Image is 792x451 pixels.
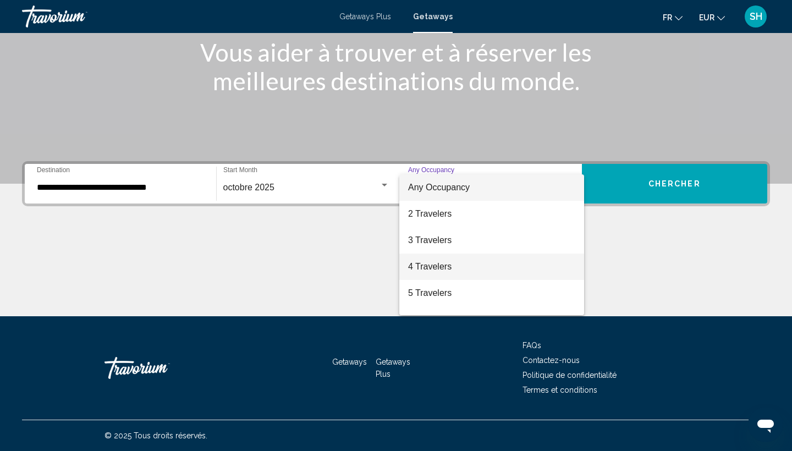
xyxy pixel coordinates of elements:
[408,227,575,254] span: 3 Travelers
[408,201,575,227] span: 2 Travelers
[748,407,783,442] iframe: Bouton de lancement de la fenêtre de messagerie
[408,306,575,333] span: 6 Travelers
[408,183,470,192] span: Any Occupancy
[408,254,575,280] span: 4 Travelers
[408,280,575,306] span: 5 Travelers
